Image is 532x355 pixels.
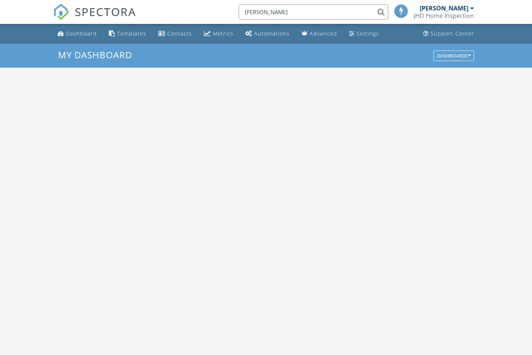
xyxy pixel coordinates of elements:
[420,4,468,12] div: [PERSON_NAME]
[420,27,477,41] a: Support Center
[242,27,293,41] a: Automations (Basic)
[437,53,471,58] div: Dashboards
[213,30,233,37] div: Metrics
[414,12,474,19] div: JHD Home Inspection
[254,30,290,37] div: Automations
[309,30,337,37] div: Advanced
[75,4,136,19] span: SPECTORA
[431,30,474,37] div: Support Center
[53,4,70,20] img: The Best Home Inspection Software - Spectora
[346,27,382,41] a: Settings
[299,27,340,41] a: Advanced
[155,27,195,41] a: Contacts
[434,50,474,61] button: Dashboards
[53,10,136,26] a: SPECTORA
[167,30,192,37] div: Contacts
[117,30,146,37] div: Templates
[239,4,388,19] input: Search everything...
[357,30,379,37] div: Settings
[201,27,236,41] a: Metrics
[55,27,100,41] a: Dashboard
[106,27,149,41] a: Templates
[58,49,132,61] span: My Dashboard
[66,30,97,37] div: Dashboard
